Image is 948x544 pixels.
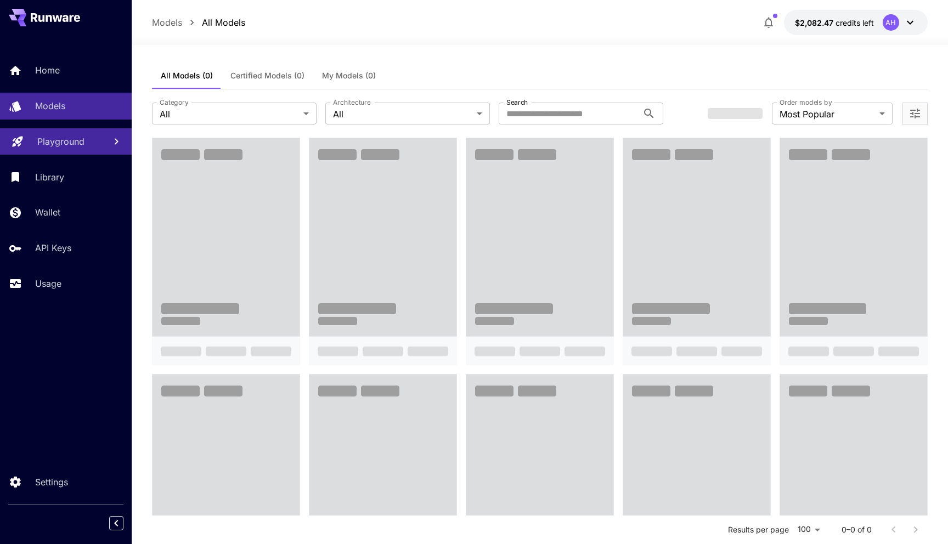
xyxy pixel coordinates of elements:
button: Open more filters [909,107,922,121]
label: Order models by [780,98,832,107]
span: All Models (0) [161,71,213,81]
p: Library [35,171,64,184]
button: Collapse sidebar [109,516,123,530]
p: Home [35,64,60,77]
label: Search [506,98,528,107]
nav: breadcrumb [152,16,245,29]
label: Architecture [333,98,370,107]
span: Certified Models (0) [230,71,304,81]
p: API Keys [35,241,71,254]
p: Results per page [728,524,789,535]
p: 0–0 of 0 [842,524,872,535]
p: Usage [35,277,61,290]
p: Settings [35,475,68,489]
button: $2,082.47336AH [784,10,928,35]
span: All [160,107,299,121]
a: All Models [202,16,245,29]
p: Models [35,99,65,112]
span: All [333,107,472,121]
p: Playground [37,135,84,148]
span: credits left [836,18,874,27]
div: 100 [793,522,824,537]
span: $2,082.47 [795,18,836,27]
p: Wallet [35,206,60,219]
div: Collapse sidebar [117,513,132,533]
span: My Models (0) [322,71,376,81]
div: AH [883,14,899,31]
div: $2,082.47336 [795,17,874,29]
label: Category [160,98,189,107]
a: Models [152,16,182,29]
span: Most Popular [780,107,875,121]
